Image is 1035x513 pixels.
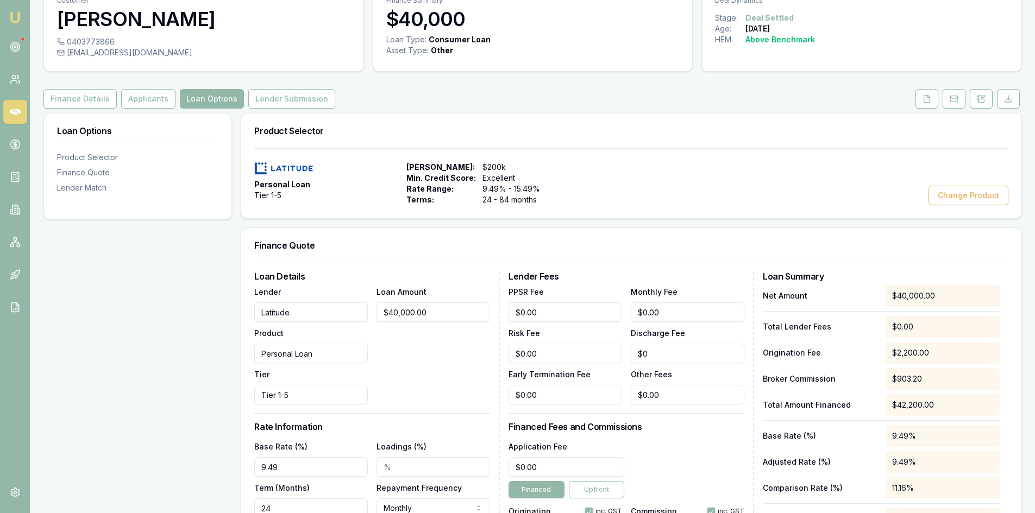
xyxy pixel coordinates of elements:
[386,45,429,56] div: Asset Type :
[929,186,1008,205] button: Change Product
[57,126,218,135] h3: Loan Options
[254,370,269,379] label: Tier
[745,23,770,34] div: [DATE]
[377,302,490,322] input: $
[631,385,744,404] input: $
[386,34,426,45] div: Loan Type:
[763,457,877,467] p: Adjusted Rate (%)
[509,370,591,379] label: Early Termination Fee
[509,272,744,281] h3: Lender Fees
[763,290,877,301] p: Net Amount
[509,385,622,404] input: $
[509,302,622,322] input: $
[715,34,745,45] div: HEM:
[248,89,335,109] button: Lender Submission
[509,287,544,296] label: PPSR Fee
[178,89,246,109] a: Loan Options
[482,173,554,183] span: Excellent
[482,162,554,173] span: $200k
[509,457,624,477] input: $
[377,287,426,296] label: Loan Amount
[254,241,1008,250] h3: Finance Quote
[763,272,1000,281] h3: Loan Summary
[254,442,308,451] label: Base Rate (%)
[377,457,490,477] input: %
[886,451,1000,473] div: 9.49%
[763,400,877,410] p: Total Amount Financed
[377,442,426,451] label: Loadings (%)
[886,342,1000,364] div: $2,200.00
[43,89,119,109] a: Finance Details
[763,347,877,358] p: Origination Fee
[180,89,244,109] button: Loan Options
[569,481,624,498] button: Upfront
[57,182,218,193] div: Lender Match
[431,45,453,56] div: Other
[509,442,567,451] label: Application Fee
[631,302,744,322] input: $
[254,179,310,190] span: Personal Loan
[482,194,554,205] span: 24 - 84 months
[631,287,678,296] label: Monthly Fee
[482,183,554,194] span: 9.49% - 15.49%
[745,12,794,23] div: Deal Settled
[886,285,1000,307] div: $40,000.00
[406,173,476,183] span: Min. Credit Score:
[254,162,313,175] img: Latitude
[57,8,350,30] h3: [PERSON_NAME]
[763,321,877,332] p: Total Lender Fees
[406,183,476,194] span: Rate Range:
[631,344,744,363] input: $
[377,483,462,492] label: Repayment Frequency
[763,430,877,441] p: Base Rate (%)
[886,368,1000,390] div: $903.20
[386,8,680,30] h3: $40,000
[254,190,281,201] span: Tier 1-5
[406,162,476,173] span: [PERSON_NAME]:
[763,483,877,493] p: Comparison Rate (%)
[509,344,622,363] input: $
[631,370,672,379] label: Other Fees
[119,89,178,109] a: Applicants
[509,328,540,338] label: Risk Fee
[886,394,1000,416] div: $42,200.00
[57,36,350,47] div: 0403773866
[745,34,815,45] div: Above Benchmark
[631,328,685,338] label: Discharge Fee
[254,287,281,296] label: Lender
[715,23,745,34] div: Age:
[43,89,117,109] button: Finance Details
[509,481,564,498] button: Financed
[715,12,745,23] div: Stage:
[254,457,368,477] input: %
[406,194,476,205] span: Terms:
[246,89,337,109] a: Lender Submission
[57,152,218,163] div: Product Selector
[763,373,877,384] p: Broker Commission
[254,272,490,281] h3: Loan Details
[254,422,490,431] h3: Rate Information
[254,328,284,338] label: Product
[254,126,1008,135] h3: Product Selector
[429,34,491,45] div: Consumer Loan
[57,167,218,178] div: Finance Quote
[509,422,744,431] h3: Financed Fees and Commissions
[886,316,1000,338] div: $0.00
[57,47,350,58] div: [EMAIL_ADDRESS][DOMAIN_NAME]
[121,89,175,109] button: Applicants
[886,425,1000,447] div: 9.49%
[254,483,310,492] label: Term (Months)
[886,477,1000,499] div: 11.16%
[9,11,22,24] img: emu-icon-u.png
